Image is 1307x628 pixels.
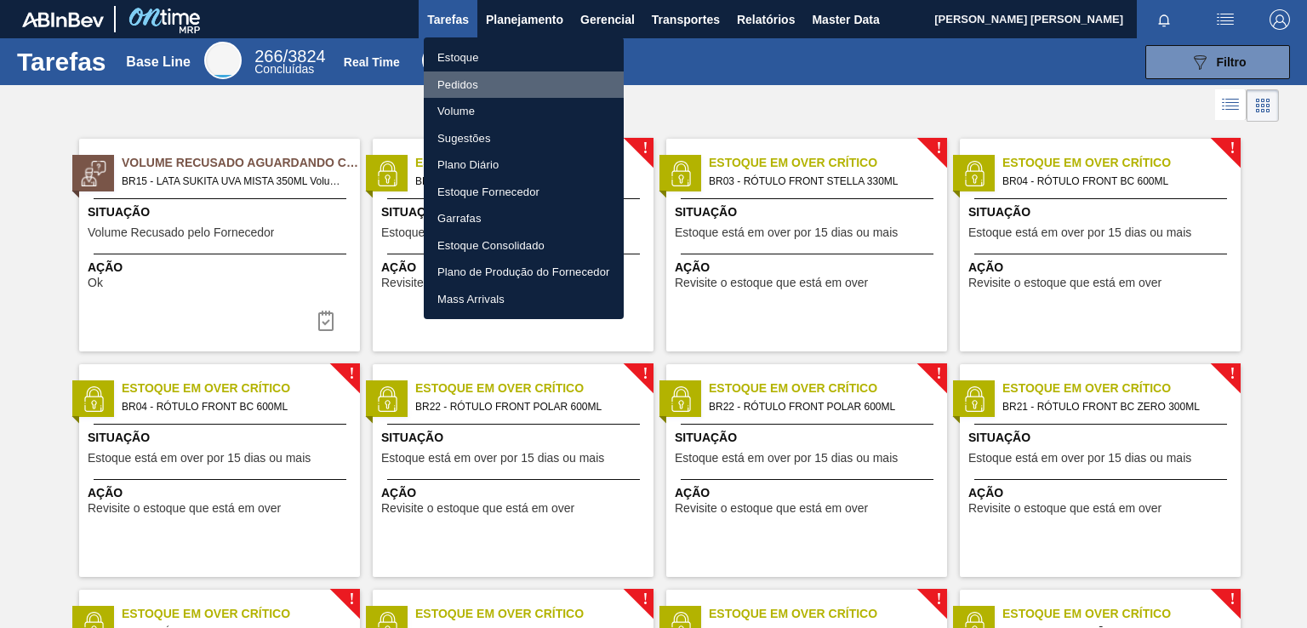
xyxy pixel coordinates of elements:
[424,259,624,286] a: Plano de Produção do Fornecedor
[424,44,624,71] a: Estoque
[424,125,624,152] a: Sugestões
[424,71,624,99] a: Pedidos
[424,205,624,232] a: Garrafas
[424,151,624,179] a: Plano Diário
[424,179,624,206] a: Estoque Fornecedor
[424,98,624,125] a: Volume
[424,286,624,313] a: Mass Arrivals
[424,232,624,260] a: Estoque Consolidado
